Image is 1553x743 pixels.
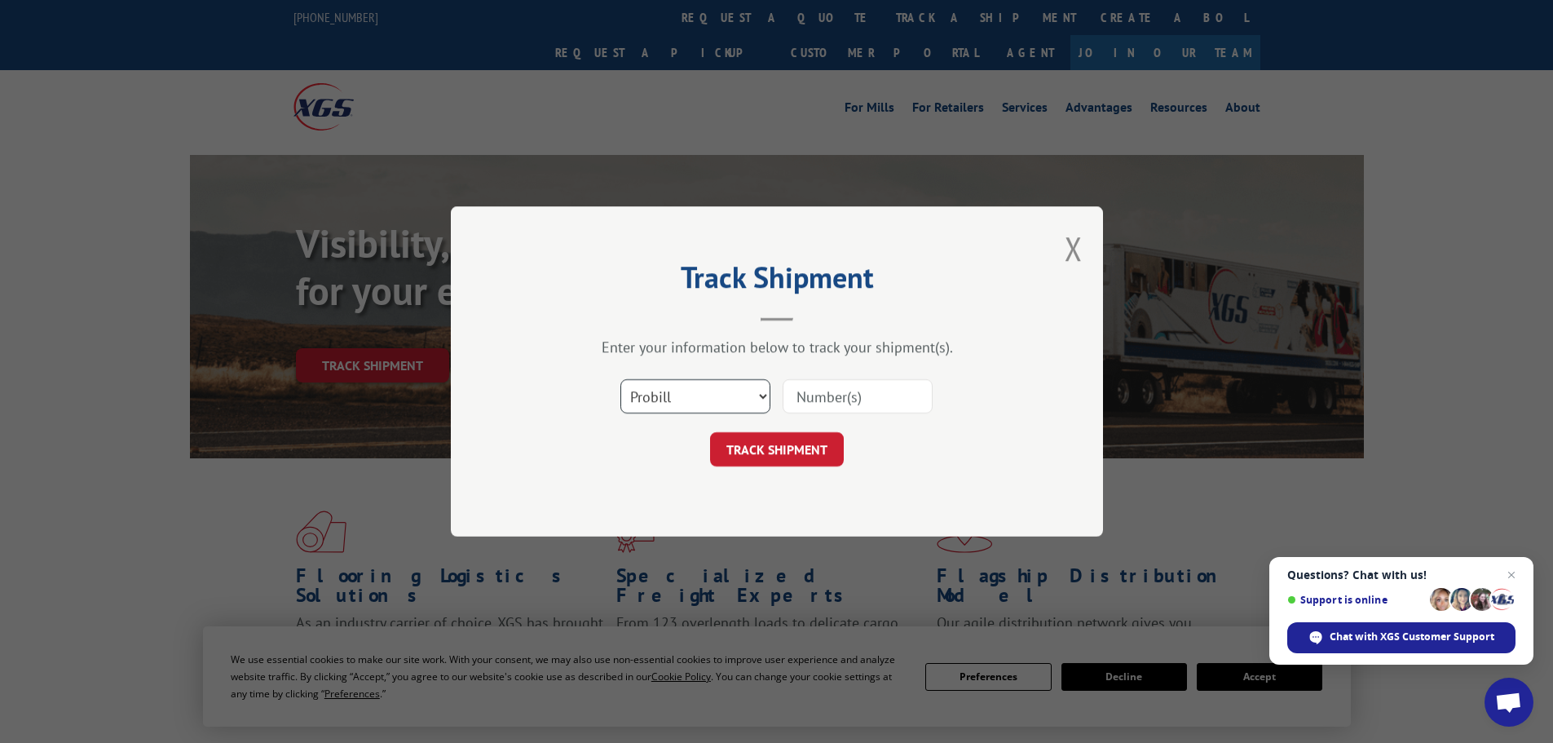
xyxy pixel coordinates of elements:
[783,379,933,414] input: Number(s)
[1502,565,1521,585] span: Close chat
[1485,678,1533,727] div: Open chat
[1287,568,1515,582] span: Questions? Chat with us!
[1287,594,1424,606] span: Support is online
[710,432,844,467] button: TRACK SHIPMENT
[1065,227,1083,270] button: Close modal
[532,338,1021,356] div: Enter your information below to track your shipment(s).
[532,266,1021,297] h2: Track Shipment
[1330,630,1494,644] span: Chat with XGS Customer Support
[1287,622,1515,653] div: Chat with XGS Customer Support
